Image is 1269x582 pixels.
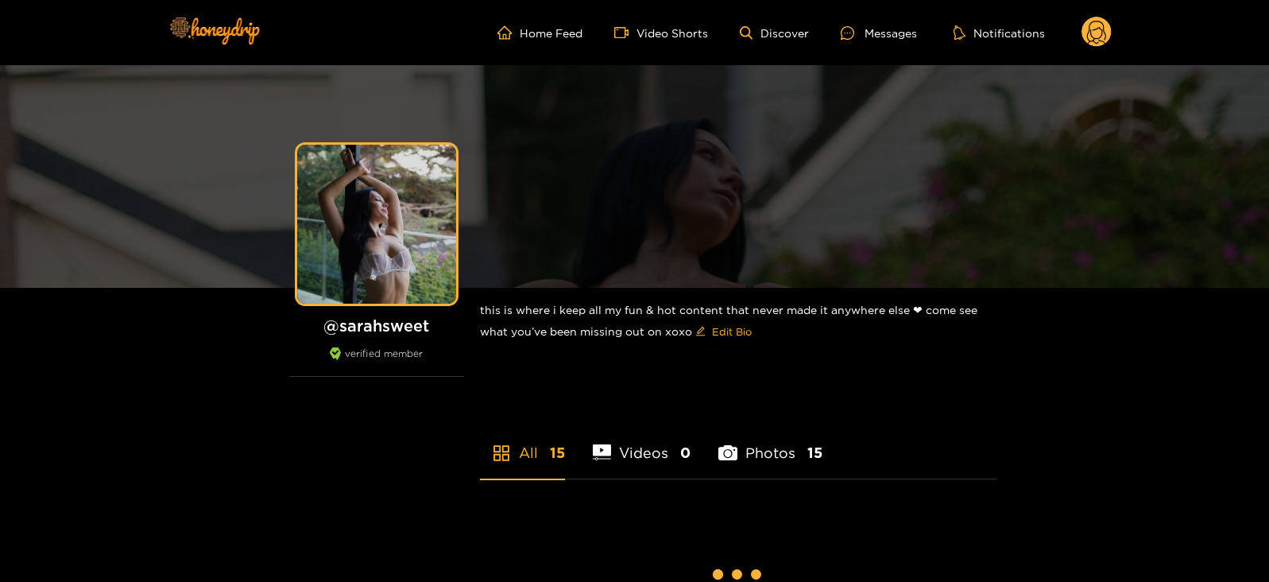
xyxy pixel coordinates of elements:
div: this is where i keep all my fun & hot content that never made it anywhere else ❤︎︎ come see what ... [480,288,996,357]
a: Discover [740,26,809,40]
div: verified member [289,347,464,377]
a: Video Shorts [614,25,708,40]
span: 15 [807,443,822,463]
h1: @ sarahsweet [289,316,464,336]
span: 15 [550,443,565,463]
button: Notifications [949,25,1050,41]
div: Messages [841,24,917,42]
li: Photos [718,407,822,479]
span: 0 [680,443,691,463]
button: editEdit Bio [692,319,755,344]
span: video-camera [614,25,636,40]
a: Home Feed [497,25,582,40]
li: All [480,407,565,479]
li: Videos [593,407,691,479]
span: home [497,25,520,40]
span: Edit Bio [712,324,752,339]
span: appstore [492,444,511,463]
span: edit [695,326,706,338]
